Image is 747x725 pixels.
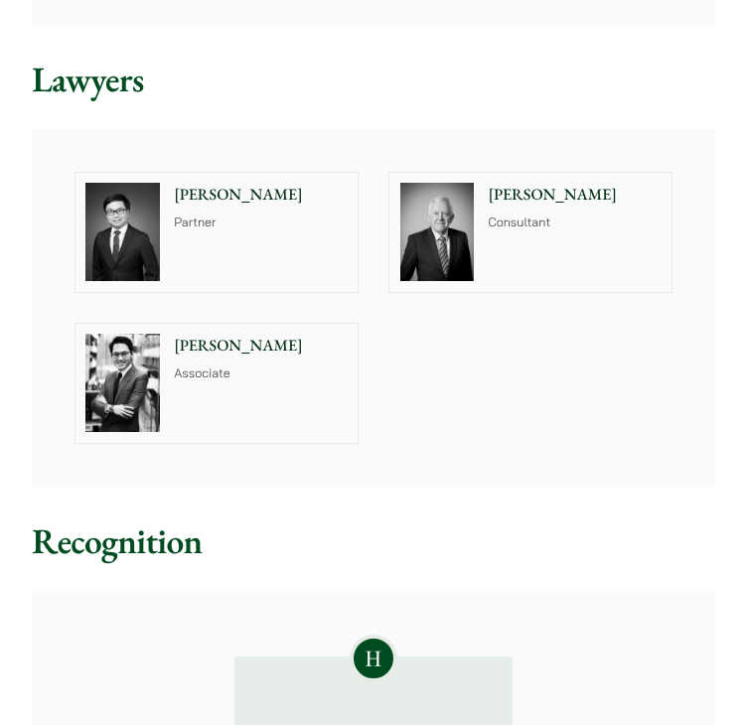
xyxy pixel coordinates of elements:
p: [PERSON_NAME] [174,183,347,207]
p: Associate [174,365,347,384]
p: Consultant [488,215,661,233]
h2: Lawyers [32,59,715,101]
a: [PERSON_NAME] Consultant [388,172,672,293]
h2: Recognition [32,520,715,563]
p: [PERSON_NAME] [488,183,661,207]
p: Partner [174,215,347,233]
p: [PERSON_NAME] [174,334,347,358]
a: [PERSON_NAME] Partner [75,172,359,293]
a: [PERSON_NAME] Associate [75,323,359,444]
